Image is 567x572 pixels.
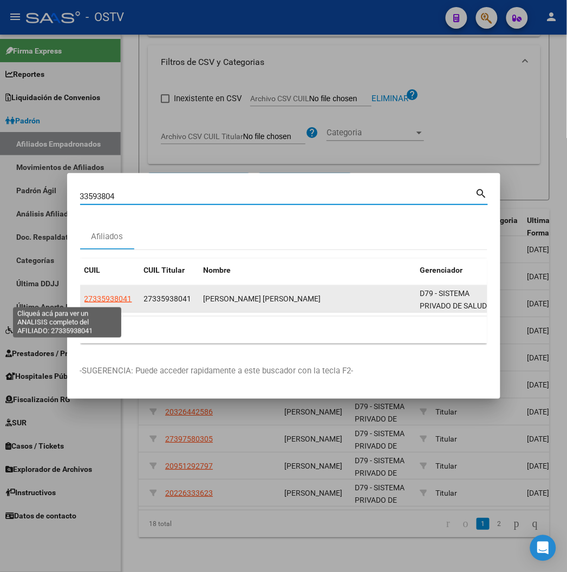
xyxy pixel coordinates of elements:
[80,317,487,344] div: 1 total
[144,294,192,303] span: 27335938041
[80,365,487,378] p: -SUGERENCIA: Puede acceder rapidamente a este buscador con la tecla F2-
[475,186,488,199] mat-icon: search
[416,259,498,282] datatable-header-cell: Gerenciador
[420,289,487,323] span: D79 - SISTEMA PRIVADO DE SALUD S.A (Medicenter)
[84,294,132,303] span: 27335938041
[80,259,140,282] datatable-header-cell: CUIL
[204,293,412,305] div: [PERSON_NAME] [PERSON_NAME]
[91,231,123,243] div: Afiliados
[199,259,416,282] datatable-header-cell: Nombre
[84,266,101,274] span: CUIL
[140,259,199,282] datatable-header-cell: CUIL Titular
[204,266,231,274] span: Nombre
[144,266,185,274] span: CUIL Titular
[530,535,556,561] div: Open Intercom Messenger
[420,266,463,274] span: Gerenciador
